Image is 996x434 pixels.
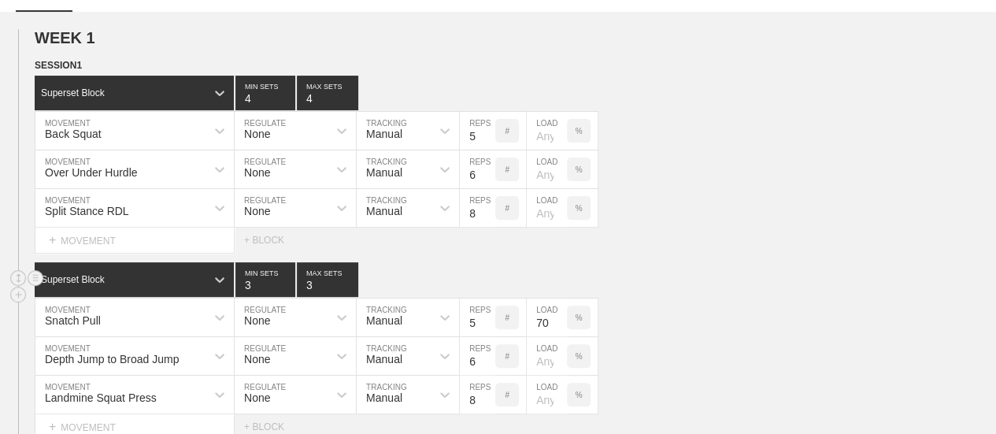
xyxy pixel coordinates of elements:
[576,127,583,135] p: %
[366,128,402,140] div: Manual
[45,314,101,327] div: Snatch Pull
[244,353,270,365] div: None
[244,205,270,217] div: None
[576,391,583,399] p: %
[244,391,270,404] div: None
[527,376,567,414] input: Any
[917,358,996,434] iframe: Chat Widget
[576,165,583,174] p: %
[576,313,583,322] p: %
[576,352,583,361] p: %
[41,274,105,285] div: Superset Block
[527,337,567,375] input: Any
[244,314,270,327] div: None
[366,391,402,404] div: Manual
[527,299,567,336] input: Any
[366,166,402,179] div: Manual
[366,353,402,365] div: Manual
[45,205,129,217] div: Split Stance RDL
[297,76,358,110] input: None
[244,235,299,246] div: + BLOCK
[45,128,102,140] div: Back Squat
[41,87,105,98] div: Superset Block
[505,391,509,399] p: #
[505,313,509,322] p: #
[505,127,509,135] p: #
[45,353,179,365] div: Depth Jump to Broad Jump
[45,391,157,404] div: Landmine Squat Press
[527,112,567,150] input: Any
[527,150,567,188] input: Any
[366,205,402,217] div: Manual
[576,204,583,213] p: %
[49,233,56,247] span: +
[297,262,358,297] input: None
[49,420,56,433] span: +
[35,29,95,46] span: WEEK 1
[505,352,509,361] p: #
[35,60,82,71] span: SESSION 1
[35,228,235,254] div: MOVEMENT
[45,166,138,179] div: Over Under Hurdle
[244,128,270,140] div: None
[244,166,270,179] div: None
[244,421,299,432] div: + BLOCK
[366,314,402,327] div: Manual
[505,165,509,174] p: #
[527,189,567,227] input: Any
[505,204,509,213] p: #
